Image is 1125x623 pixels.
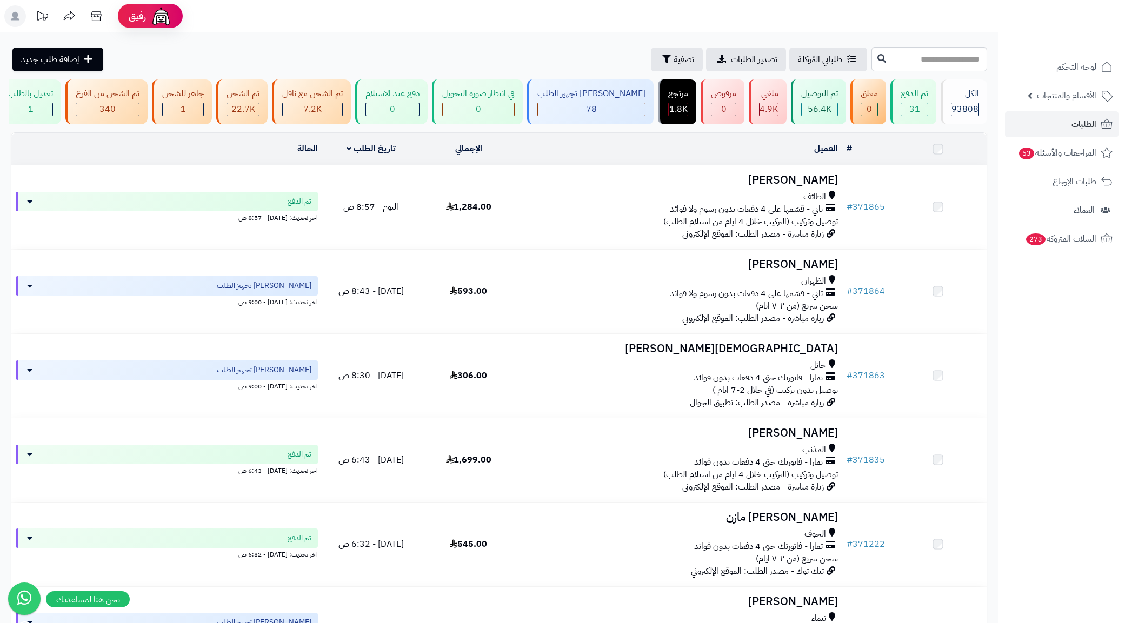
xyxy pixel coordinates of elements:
[29,5,56,30] a: تحديثات المنصة
[888,79,938,124] a: تم الدفع 31
[16,296,318,307] div: اخر تحديث: [DATE] - 9:00 ص
[9,103,52,116] div: 1
[901,103,928,116] div: 31
[16,211,318,223] div: اخر تحديث: [DATE] - 8:57 ص
[586,103,597,116] span: 78
[1005,54,1119,80] a: لوحة التحكم
[522,427,838,439] h3: [PERSON_NAME]
[721,103,727,116] span: 0
[227,103,259,116] div: 22705
[803,191,826,203] span: الطائف
[711,103,736,116] div: 0
[430,79,525,124] a: في انتظار صورة التحويل 0
[343,200,398,213] span: اليوم - 8:57 ص
[288,449,311,460] span: تم الدفع
[446,453,491,466] span: 1,699.00
[802,444,826,456] span: المذنب
[1005,169,1119,195] a: طلبات الإرجاع
[674,53,694,66] span: تصفية
[847,369,853,382] span: #
[694,456,823,468] span: تمارا - فاتورتك حتى 4 دفعات بدون فوائد
[99,103,116,116] span: 340
[270,79,353,124] a: تم الشحن مع ناقل 7.2K
[338,285,404,298] span: [DATE] - 8:43 ص
[663,468,838,481] span: توصيل وتركيب (التركيب خلال 4 ايام من استلام الطلب)
[802,103,837,116] div: 56357
[1071,117,1096,132] span: الطلبات
[288,533,311,544] span: تم الدفع
[347,142,396,155] a: تاريخ الطلب
[1026,233,1046,245] span: 273
[663,215,838,228] span: توصيل وتركيب (التركيب خلال 4 ايام من استلام الطلب)
[861,103,877,116] div: 0
[365,88,420,100] div: دفع عند الاستلام
[670,287,823,300] span: تابي - قسّمها على 4 دفعات بدون رسوم ولا فوائد
[810,359,826,372] span: حائل
[938,79,989,124] a: الكل93808
[538,103,645,116] div: 78
[847,200,853,213] span: #
[651,48,703,71] button: تصفية
[847,285,885,298] a: #371864
[338,538,404,551] span: [DATE] - 6:32 ص
[297,142,318,155] a: الحالة
[163,103,203,116] div: 1
[525,79,656,124] a: [PERSON_NAME] تجهيز الطلب 78
[706,48,786,71] a: تصدير الطلبات
[1005,111,1119,137] a: الطلبات
[76,103,139,116] div: 340
[231,103,255,116] span: 22.7K
[656,79,698,124] a: مرتجع 1.8K
[847,453,853,466] span: #
[12,48,103,71] a: إضافة طلب جديد
[217,365,311,376] span: [PERSON_NAME] تجهيز الطلب
[227,88,259,100] div: تم الشحن
[682,312,824,325] span: زيارة مباشرة - مصدر الطلب: الموقع الإلكتروني
[522,595,838,608] h3: [PERSON_NAME]
[446,200,491,213] span: 1,284.00
[129,10,146,23] span: رفيق
[1025,231,1096,246] span: السلات المتروكة
[76,88,139,100] div: تم الشحن من الفرع
[669,103,688,116] span: 1.8K
[801,88,838,100] div: تم التوصيل
[682,227,824,240] span: زيارة مباشرة - مصدر الطلب: الموقع الإلكتروني
[288,196,311,207] span: تم الدفع
[522,258,838,271] h3: [PERSON_NAME]
[847,285,853,298] span: #
[283,103,342,116] div: 7223
[1005,140,1119,166] a: المراجعات والأسئلة53
[476,103,481,116] span: 0
[804,528,826,540] span: الجوف
[698,79,747,124] a: مرفوض 0
[28,103,34,116] span: 1
[901,88,928,100] div: تم الدفع
[760,103,778,116] div: 4949
[682,480,824,493] span: زيارة مباشرة - مصدر الطلب: الموقع الإلكتروني
[798,53,842,66] span: طلباتي المُوكلة
[1018,145,1096,160] span: المراجعات والأسئلة
[951,88,979,100] div: الكل
[711,88,736,100] div: مرفوض
[63,79,150,124] a: تم الشحن من الفرع 340
[691,565,824,578] span: تيك توك - مصدر الطلب: الموقع الإلكتروني
[455,142,482,155] a: الإجمالي
[450,285,487,298] span: 593.00
[162,88,204,100] div: جاهز للشحن
[1074,203,1095,218] span: العملاء
[867,103,872,116] span: 0
[8,88,53,100] div: تعديل بالطلب
[847,538,885,551] a: #371222
[789,79,848,124] a: تم التوصيل 56.4K
[759,88,778,100] div: ملغي
[366,103,419,116] div: 0
[951,103,978,116] span: 93808
[814,142,838,155] a: العميل
[756,299,838,312] span: شحن سريع (من ٢-٧ ايام)
[694,540,823,553] span: تمارا - فاتورتك حتى 4 دفعات بدون فوائد
[1053,174,1096,189] span: طلبات الإرجاع
[756,552,838,565] span: شحن سريع (من ٢-٧ ايام)
[669,103,688,116] div: 1799
[353,79,430,124] a: دفع عند الاستلام 0
[282,88,343,100] div: تم الشحن مع ناقل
